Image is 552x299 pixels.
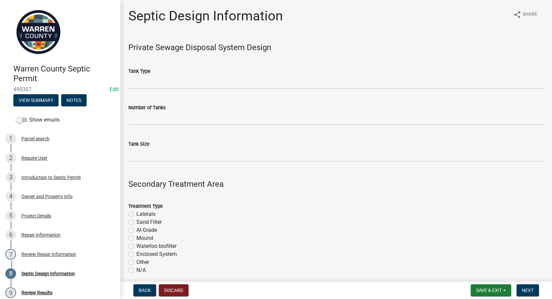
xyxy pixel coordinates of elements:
[5,249,16,260] div: 7
[110,86,119,93] a: Edit
[128,106,165,110] label: Number of Tanks
[21,156,47,160] div: Require User
[471,284,511,296] button: Save & Exit
[136,242,177,250] label: Waterloo biofilter
[21,194,73,199] div: Owner and Property Info
[5,210,16,221] div: 5
[13,94,59,106] button: View Summary
[136,234,153,242] label: Mound
[136,218,162,226] label: Sand Filter
[13,7,64,57] img: Warren County, Iowa
[5,268,16,279] div: 8
[13,64,115,84] h4: Warren County Septic Permit
[136,250,177,258] label: Enclosed System
[508,8,543,21] button: shareShare
[523,11,537,19] span: Share
[5,230,16,240] div: 6
[21,136,49,141] div: Parcel search
[16,116,60,124] label: Show emails
[136,210,155,218] label: Laterals
[517,284,539,296] button: Next
[128,8,283,24] h1: Septic Design Information
[133,284,156,296] button: Back
[21,271,75,276] div: Septic Design Information
[61,98,87,103] wm-modal-confirm: Notes
[13,98,59,103] wm-modal-confirm: Summary
[61,94,87,106] button: Notes
[136,226,157,234] label: At-Grade
[5,191,16,202] div: 4
[110,86,119,93] wm-modal-confirm: Edit Application Number
[128,204,163,209] label: Treatment Type
[128,179,544,189] h4: Secondary Treatment Area
[136,258,149,266] label: Other
[139,288,151,293] span: Back
[21,233,61,237] div: Repair Information
[128,43,544,52] h4: Private Sewage Disposal System Design
[128,69,150,74] label: Tank Type
[21,175,81,180] div: Introduction to Septic Permit
[5,133,16,144] div: 1
[476,288,502,293] span: Save & Exit
[21,213,51,218] div: Project Details
[5,153,16,163] div: 2
[136,266,146,274] label: N/A
[128,142,149,147] label: Tank Size
[21,290,52,295] div: Review Results
[21,252,76,257] div: Review Repair Information
[513,11,521,19] i: share
[5,172,16,183] div: 3
[13,86,107,93] span: 490307
[159,284,189,296] button: Discard
[522,288,534,293] span: Next
[5,287,16,298] div: 9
